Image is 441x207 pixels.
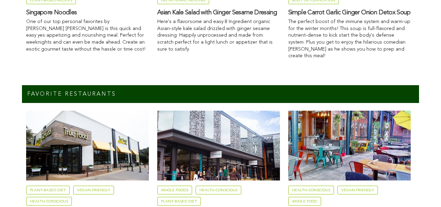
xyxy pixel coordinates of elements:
[26,186,70,194] a: Tag name Plant-Based Diet
[27,90,116,98] h2: FAVORITE RESTAURANTS
[26,9,149,17] a: Singapore Noodles
[196,186,241,194] a: Tag name Health-Conscious
[26,197,72,206] a: Health-Conscious
[73,186,114,194] a: Tag name Vegan Friendly
[406,173,441,207] iframe: Chat Widget
[288,19,411,60] p: The perfect boost of the immune system and warm-up for the winter months! This soup is full-flavo...
[157,111,280,180] img: cafe gratitude restaurant favorites
[157,197,201,206] a: Tag name Plant-Based Diet
[26,19,149,53] p: One of our top personal favorites by [PERSON_NAME] [PERSON_NAME] is this quick and easy yes appet...
[288,9,411,17] a: Simple Carrot Garlic Ginger Onion Detox Soup
[288,111,411,180] img: sage bistro restaurant favorites
[288,197,321,206] a: Tag name Whole Food
[26,111,149,180] img: True Food Restaurant favorites vegan
[337,186,378,194] a: Tag name Vegan Friendly
[288,186,334,194] a: Tag name Health-Conscious
[157,9,280,17] a: Asian Kale Salad with Ginger Sesame Dressing
[157,186,192,194] a: Tag name Whole Food
[157,19,280,53] p: Here's a flavorsome and easy 8 Ingredient organic Asian-style kale salad drizzled with ginger ses...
